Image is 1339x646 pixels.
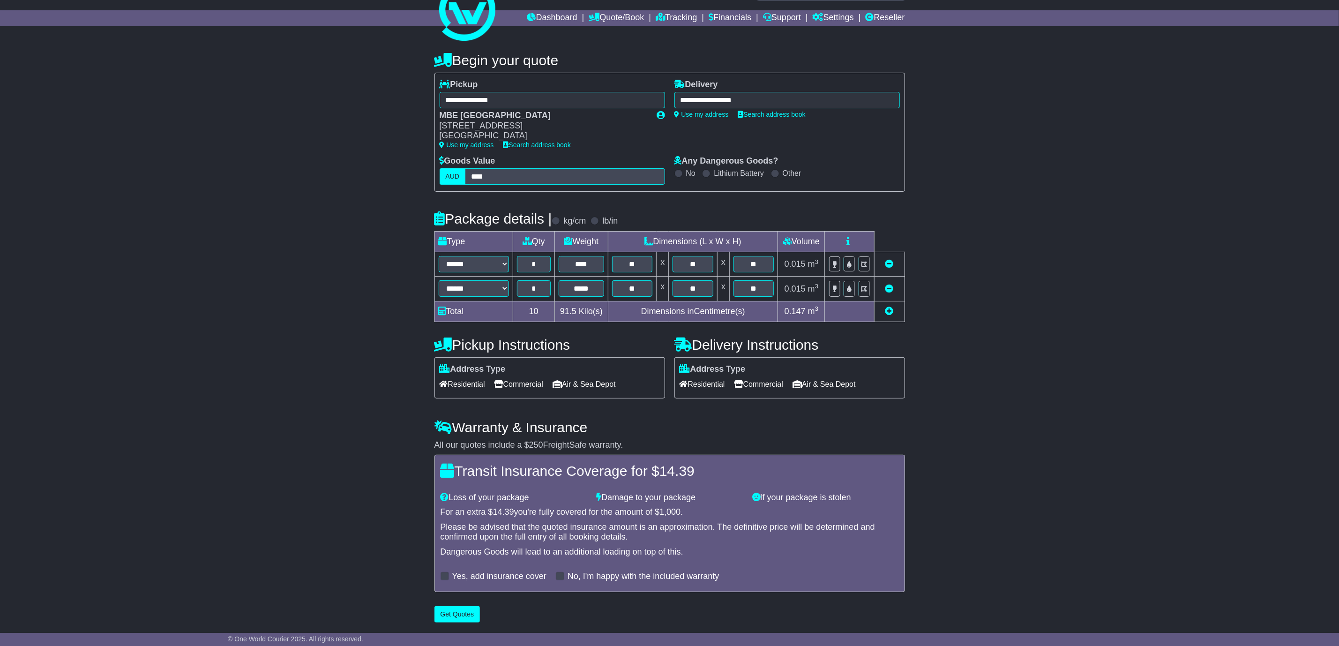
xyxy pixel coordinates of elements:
div: All our quotes include a $ FreightSafe warranty. [434,440,905,451]
span: 250 [529,440,543,450]
a: Use my address [440,141,494,149]
span: Residential [680,377,725,391]
span: Commercial [494,377,543,391]
sup: 3 [815,258,819,265]
span: m [808,259,819,269]
span: 14.39 [493,507,514,517]
a: Remove this item [885,284,894,293]
label: lb/in [602,216,618,226]
span: 0.015 [785,284,806,293]
label: AUD [440,168,466,185]
label: kg/cm [563,216,586,226]
a: Dashboard [527,10,577,26]
label: Goods Value [440,156,495,166]
span: 1,000 [659,507,681,517]
span: Residential [440,377,485,391]
label: Pickup [440,80,478,90]
span: 14.39 [659,463,695,479]
span: m [808,284,819,293]
div: Damage to your package [591,493,748,503]
label: Address Type [680,364,746,375]
div: Dangerous Goods will lead to an additional loading on top of this. [441,547,899,557]
label: No [686,169,696,178]
label: Any Dangerous Goods? [674,156,778,166]
a: Settings [813,10,854,26]
td: Kilo(s) [554,301,608,322]
td: 10 [513,301,554,322]
div: [STREET_ADDRESS] [440,121,648,131]
div: MBE [GEOGRAPHIC_DATA] [440,111,648,121]
td: Qty [513,232,554,252]
td: Total [434,301,513,322]
span: m [808,307,819,316]
a: Support [763,10,801,26]
td: Type [434,232,513,252]
td: x [717,252,729,277]
a: Search address book [503,141,571,149]
label: Yes, add insurance cover [452,571,546,582]
div: For an extra $ you're fully covered for the amount of $ . [441,507,899,518]
td: Volume [778,232,825,252]
sup: 3 [815,283,819,290]
h4: Transit Insurance Coverage for $ [441,463,899,479]
label: No, I'm happy with the included warranty [568,571,719,582]
a: Quote/Book [589,10,644,26]
sup: 3 [815,305,819,312]
div: Please be advised that the quoted insurance amount is an approximation. The definitive price will... [441,522,899,542]
label: Delivery [674,80,718,90]
span: Air & Sea Depot [793,377,856,391]
div: If your package is stolen [748,493,904,503]
span: 91.5 [560,307,576,316]
button: Get Quotes [434,606,480,623]
div: [GEOGRAPHIC_DATA] [440,131,648,141]
label: Address Type [440,364,506,375]
a: Reseller [865,10,905,26]
span: Air & Sea Depot [553,377,616,391]
label: Other [783,169,801,178]
a: Remove this item [885,259,894,269]
td: Dimensions in Centimetre(s) [608,301,778,322]
h4: Begin your quote [434,53,905,68]
td: Weight [554,232,608,252]
div: Loss of your package [436,493,592,503]
h4: Warranty & Insurance [434,420,905,435]
span: © One World Courier 2025. All rights reserved. [228,635,363,643]
a: Search address book [738,111,806,118]
span: 0.015 [785,259,806,269]
h4: Delivery Instructions [674,337,905,353]
h4: Package details | [434,211,552,226]
a: Use my address [674,111,729,118]
span: 0.147 [785,307,806,316]
td: x [657,277,669,301]
a: Add new item [885,307,894,316]
span: Commercial [734,377,783,391]
a: Tracking [656,10,697,26]
td: Dimensions (L x W x H) [608,232,778,252]
td: x [717,277,729,301]
h4: Pickup Instructions [434,337,665,353]
label: Lithium Battery [714,169,764,178]
td: x [657,252,669,277]
a: Financials [709,10,751,26]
